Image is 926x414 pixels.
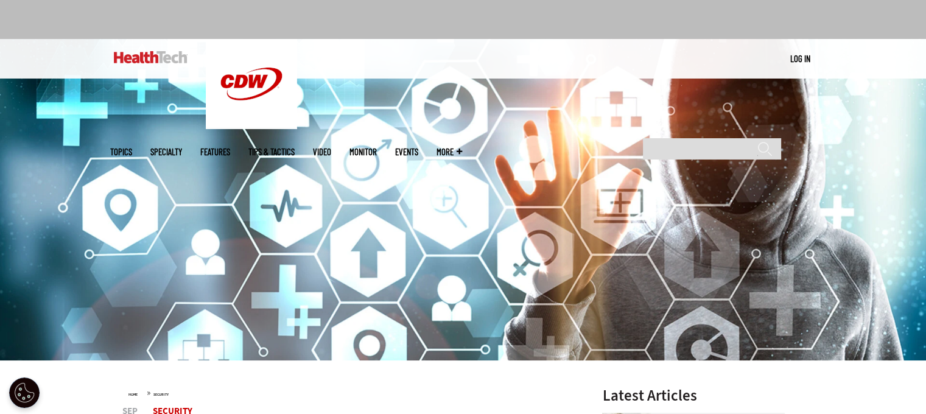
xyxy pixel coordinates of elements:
[602,388,785,403] h3: Latest Articles
[437,147,462,156] span: More
[349,147,377,156] a: MonITor
[9,377,40,408] button: Open Preferences
[206,119,297,132] a: CDW
[313,147,331,156] a: Video
[128,388,570,398] div: »
[790,52,810,65] div: User menu
[114,51,188,63] img: Home
[110,147,132,156] span: Topics
[9,377,40,408] div: Cookie Settings
[206,39,297,129] img: Home
[395,147,418,156] a: Events
[153,392,169,397] a: Security
[790,53,810,64] a: Log in
[128,392,138,397] a: Home
[248,147,295,156] a: Tips & Tactics
[150,147,182,156] span: Specialty
[200,147,230,156] a: Features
